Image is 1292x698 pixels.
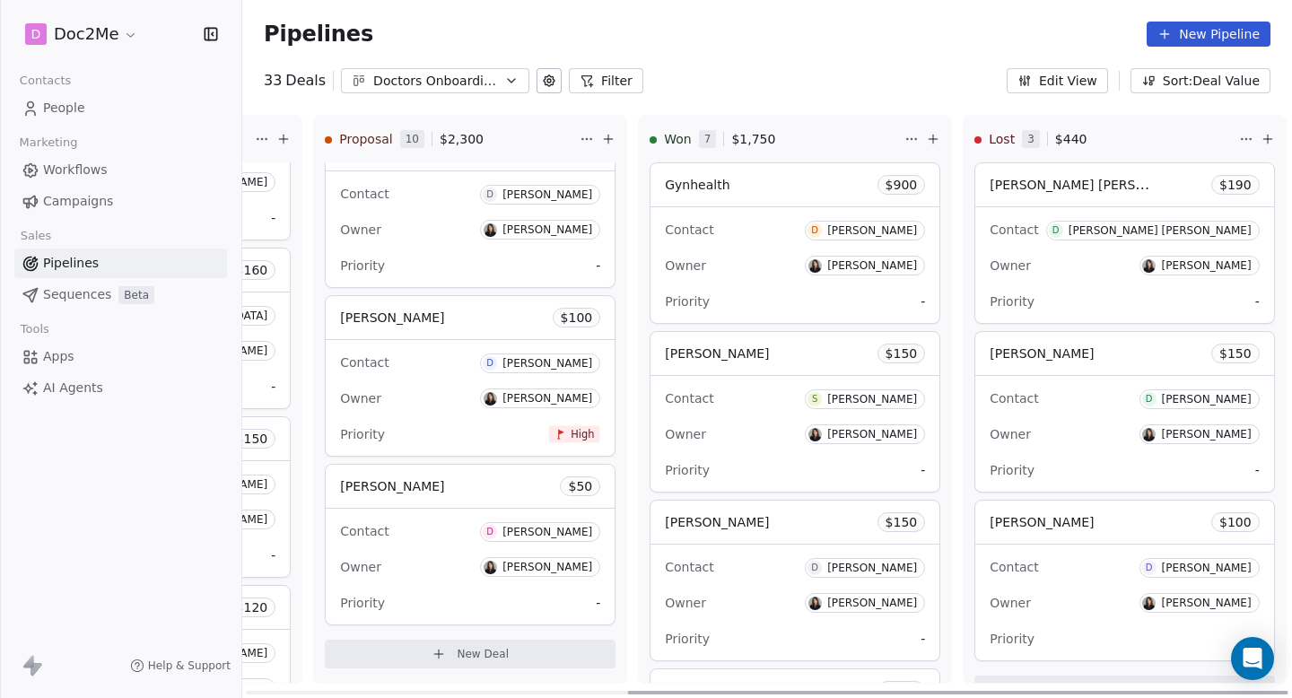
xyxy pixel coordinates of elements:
span: [PERSON_NAME] [340,310,444,325]
div: Gynhealth$900ContactD[PERSON_NAME]OwnerL[PERSON_NAME]Priority- [650,162,940,324]
span: Owner [340,222,381,237]
span: $ 160 [236,261,268,279]
span: Contact [665,560,713,574]
span: New Deal [457,647,509,661]
div: [PERSON_NAME] [827,393,917,406]
span: $ 150 [1219,345,1252,362]
div: [PERSON_NAME] [827,597,917,609]
a: Workflows [14,155,227,185]
div: [PERSON_NAME] [502,188,592,201]
span: Deals [285,70,326,92]
button: New Deal [325,640,615,668]
span: $ 150 [886,513,918,531]
span: Contact [340,355,388,370]
span: Priority [990,632,1034,646]
div: S [812,392,817,406]
button: Edit View [1007,68,1108,93]
span: Owner [665,427,706,441]
span: Contact [340,524,388,538]
span: - [921,292,925,310]
div: Proposal10$2,300 [325,116,576,162]
button: Filter [569,68,643,93]
span: Workflows [43,161,108,179]
span: $ 100 [561,309,593,327]
div: D [486,356,493,371]
div: [PERSON_NAME] [1162,393,1252,406]
span: $ 1,750 [731,130,775,148]
div: D [486,525,493,539]
span: [PERSON_NAME] [665,515,769,529]
div: [PERSON_NAME] [1162,259,1252,272]
div: Won7$1,750 [650,116,901,162]
span: - [1255,292,1260,310]
a: Pipelines [14,249,227,278]
span: Priority [340,258,385,273]
span: $ 100 [1219,513,1252,531]
span: People [43,99,85,118]
a: Help & Support [130,659,231,673]
span: Owner [340,391,381,406]
div: [PERSON_NAME]$100ContactD[PERSON_NAME]OwnerL[PERSON_NAME]PriorityHigh [325,295,615,457]
span: $ 190 [1219,176,1252,194]
div: D [1146,561,1153,575]
span: Contact [990,560,1038,574]
span: - [271,378,275,396]
span: 3 [1022,130,1040,148]
span: Pipelines [43,254,99,273]
span: Contact [990,222,1038,237]
span: D [31,25,41,43]
span: $ 150 [236,430,268,448]
button: Sort: Deal Value [1130,68,1270,93]
div: [PERSON_NAME]$150ContactD[PERSON_NAME]OwnerL[PERSON_NAME]Priority- [974,331,1274,493]
span: Contacts [12,67,79,94]
span: Contact [340,187,388,201]
span: Owner [340,560,381,574]
span: Priority [990,463,1034,477]
span: Sales [13,222,59,249]
div: [PERSON_NAME] [827,259,917,272]
span: Sequences [43,285,111,304]
span: Owner [990,596,1031,610]
span: Beta [118,286,154,304]
span: Pipelines [264,22,373,47]
div: [PERSON_NAME] [502,357,592,370]
span: - [596,257,600,275]
span: Priority [340,596,385,610]
span: Contact [665,391,713,406]
span: [PERSON_NAME] [340,479,444,493]
div: ContactD[PERSON_NAME]OwnerL[PERSON_NAME]Priority- [325,127,615,288]
span: - [596,594,600,612]
span: Apps [43,347,74,366]
span: Doc2Me [54,22,119,46]
a: AI Agents [14,373,227,403]
span: Contact [665,222,713,237]
span: Proposal [339,130,392,148]
span: $ 150 [886,345,918,362]
div: 33 [264,70,326,92]
div: D [1052,223,1060,238]
div: Open Intercom Messenger [1231,637,1274,680]
img: L [1142,428,1156,441]
div: [PERSON_NAME] [1162,562,1252,574]
span: Marketing [12,129,85,156]
img: L [808,428,822,441]
a: Apps [14,342,227,371]
a: Campaigns [14,187,227,216]
div: [PERSON_NAME] [827,224,917,237]
span: Priority [340,427,385,441]
span: Tools [13,316,57,343]
img: L [484,561,497,574]
div: Doctors Onboarding [373,72,497,91]
a: People [14,93,227,123]
span: [PERSON_NAME] [990,515,1094,529]
span: Contact [990,391,1038,406]
span: - [921,630,925,648]
div: [PERSON_NAME] [827,428,917,441]
div: D [811,561,818,575]
div: D [486,188,493,202]
span: Owner [990,258,1031,273]
div: [PERSON_NAME] [PERSON_NAME]$190ContactD[PERSON_NAME] [PERSON_NAME]OwnerL[PERSON_NAME]Priority- [974,162,1274,324]
span: 7 [699,130,717,148]
img: L [484,392,497,406]
span: AI Agents [43,379,103,397]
